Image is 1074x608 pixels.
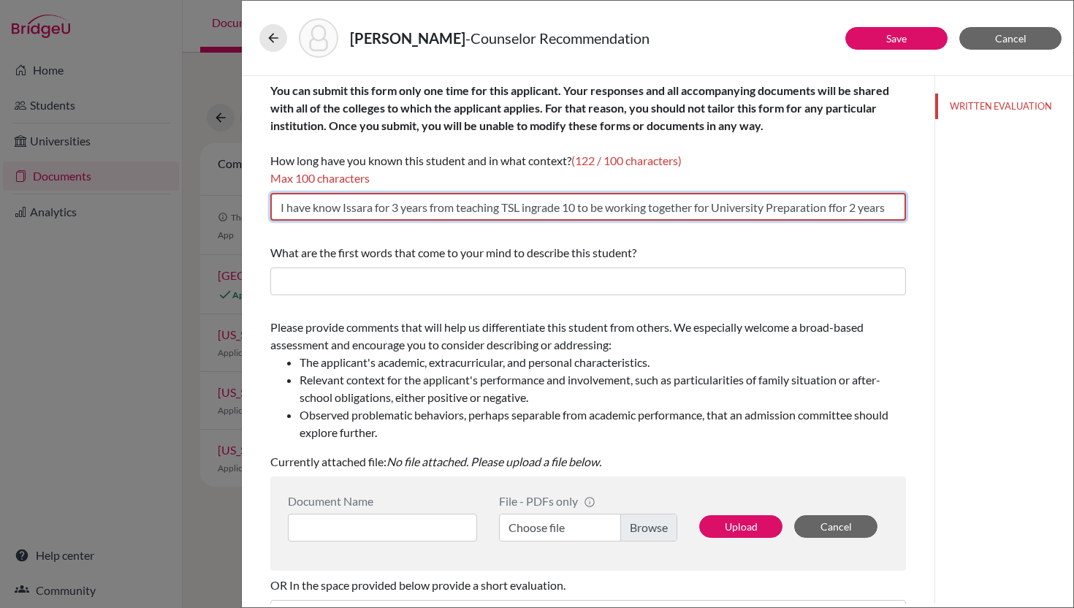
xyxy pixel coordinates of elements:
button: Cancel [794,515,877,538]
button: WRITTEN EVALUATION [935,94,1073,119]
div: File - PDFs only [499,494,677,508]
li: Relevant context for the applicant's performance and involvement, such as particularities of fami... [300,371,906,406]
span: What are the first words that come to your mind to describe this student? [270,246,636,259]
li: The applicant's academic, extracurricular, and personal characteristics. [300,354,906,371]
span: How long have you known this student and in what context? [270,83,889,167]
button: Upload [699,515,782,538]
b: You can submit this form only one time for this applicant. Your responses and all accompanying do... [270,83,889,132]
span: - Counselor Recommendation [465,29,650,47]
span: (122 / 100 characters) [571,153,682,167]
span: info [584,496,595,508]
label: Choose file [499,514,677,541]
li: Observed problematic behaviors, perhaps separable from academic performance, that an admission co... [300,406,906,441]
span: Please provide comments that will help us differentiate this student from others. We especially w... [270,320,906,441]
strong: [PERSON_NAME] [350,29,465,47]
span: Max 100 characters [270,171,370,185]
div: Currently attached file: [270,313,906,476]
div: Document Name [288,494,477,508]
i: No file attached. Please upload a file below. [386,455,601,468]
span: OR In the space provided below provide a short evaluation. [270,578,565,592]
